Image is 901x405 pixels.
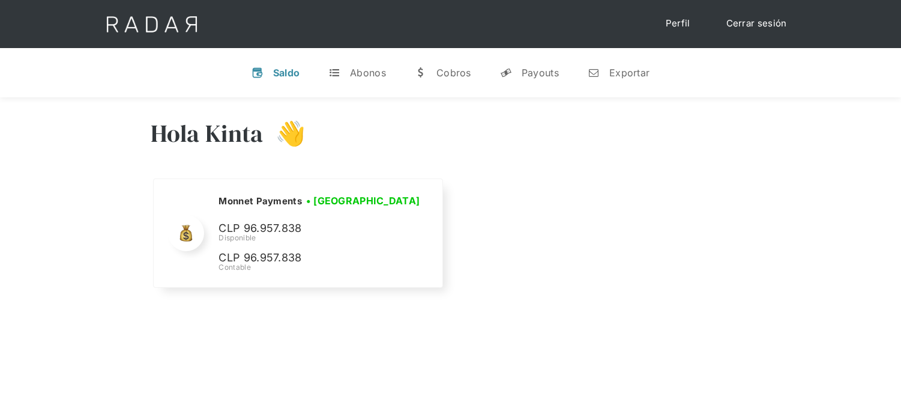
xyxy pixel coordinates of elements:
h3: 👋 [264,118,306,148]
p: CLP 96.957.838 [218,249,399,267]
div: Cobros [436,67,471,79]
h2: Monnet Payments [218,195,302,207]
div: v [252,67,264,79]
div: Exportar [609,67,649,79]
p: CLP 96.957.838 [218,220,399,237]
h3: • [GEOGRAPHIC_DATA] [306,193,420,208]
div: Abonos [350,67,386,79]
div: w [415,67,427,79]
a: Perfil [654,12,702,35]
h3: Hola Kinta [151,118,264,148]
div: Disponible [218,233,424,243]
div: n [588,67,600,79]
div: Contable [218,262,424,273]
div: Payouts [522,67,559,79]
div: y [500,67,512,79]
div: t [328,67,340,79]
div: Saldo [273,67,300,79]
a: Cerrar sesión [714,12,799,35]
